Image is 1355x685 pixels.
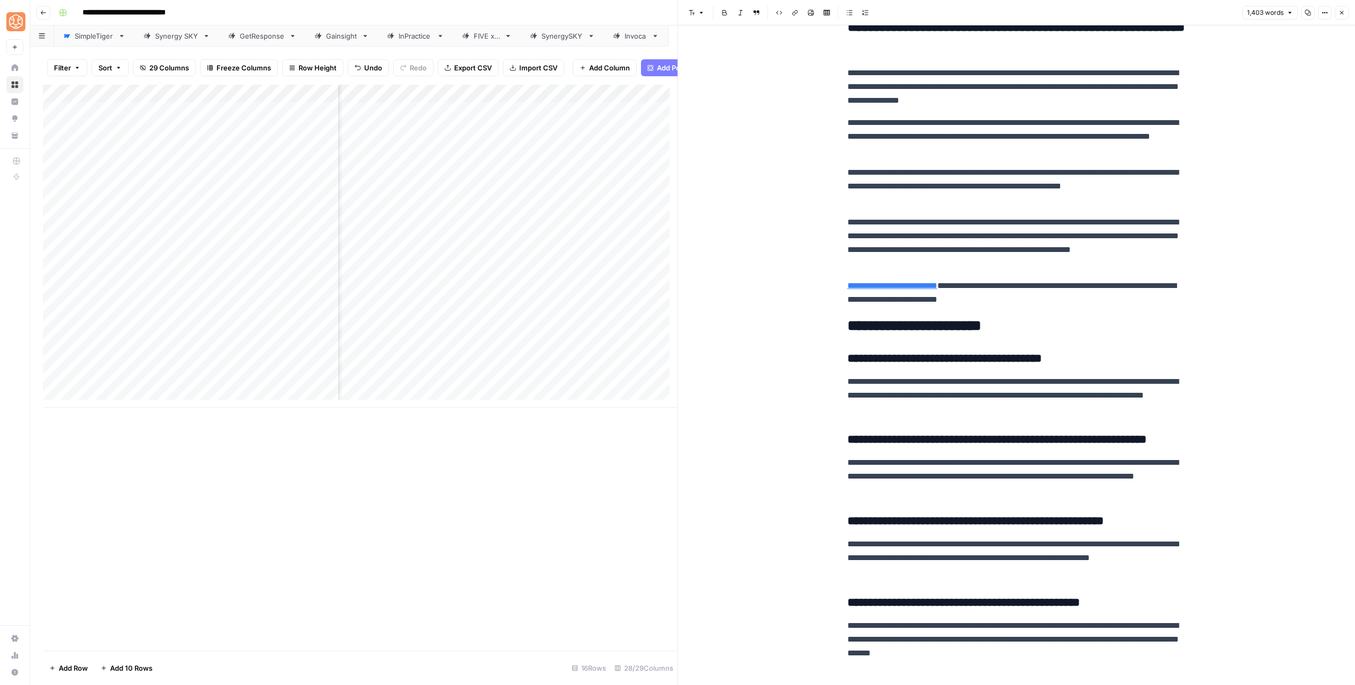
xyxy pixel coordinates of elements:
span: Redo [410,62,427,73]
span: Import CSV [519,62,557,73]
button: Add 10 Rows [94,660,159,677]
a: Invoca [604,25,668,47]
span: Add Row [59,663,88,673]
a: InPractice [378,25,453,47]
button: Sort [92,59,129,76]
span: Sort [98,62,112,73]
img: SimpleTiger Logo [6,12,25,31]
a: Insights [6,93,23,110]
a: Opportunities [6,110,23,127]
button: Add Row [43,660,94,677]
div: GetResponse [240,31,285,41]
button: Add Power Agent [641,59,721,76]
span: Export CSV [454,62,492,73]
span: 29 Columns [149,62,189,73]
span: Add Column [589,62,630,73]
div: SynergySKY [541,31,583,41]
button: Freeze Columns [200,59,278,76]
button: 29 Columns [133,59,196,76]
button: Help + Support [6,664,23,681]
a: EmpowerEMR [668,25,756,47]
button: Redo [393,59,433,76]
a: Your Data [6,127,23,144]
div: 16 Rows [567,660,610,677]
span: Undo [364,62,382,73]
div: FIVE x 5 [474,31,500,41]
span: Add Power Agent [657,62,715,73]
a: Home [6,59,23,76]
a: Browse [6,76,23,93]
button: Export CSV [438,59,499,76]
div: Synergy SKY [155,31,198,41]
a: SimpleTiger [54,25,134,47]
button: Filter [47,59,87,76]
span: Freeze Columns [216,62,271,73]
div: 28/29 Columns [610,660,677,677]
a: Gainsight [305,25,378,47]
div: SimpleTiger [75,31,114,41]
a: Usage [6,647,23,664]
button: 1,403 words [1242,6,1298,20]
span: 1,403 words [1247,8,1284,17]
button: Add Column [573,59,637,76]
div: Invoca [625,31,647,41]
a: GetResponse [219,25,305,47]
a: Synergy SKY [134,25,219,47]
button: Workspace: SimpleTiger [6,8,23,35]
span: Row Height [299,62,337,73]
a: SynergySKY [521,25,604,47]
button: Undo [348,59,389,76]
div: Gainsight [326,31,357,41]
button: Import CSV [503,59,564,76]
a: Settings [6,630,23,647]
span: Filter [54,62,71,73]
button: Row Height [282,59,344,76]
a: FIVE x 5 [453,25,521,47]
div: InPractice [399,31,432,41]
span: Add 10 Rows [110,663,152,673]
